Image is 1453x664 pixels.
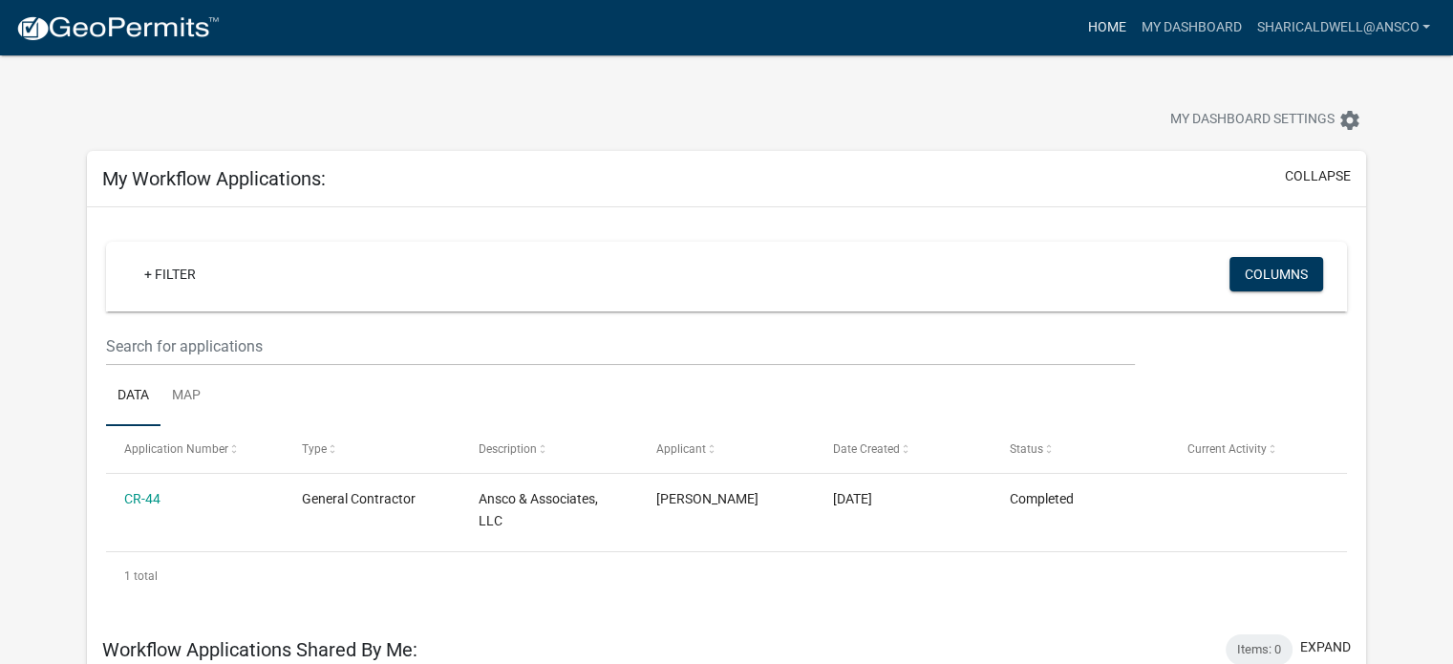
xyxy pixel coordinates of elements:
[1133,10,1249,46] a: My Dashboard
[1229,257,1323,291] button: Columns
[1079,10,1133,46] a: Home
[87,207,1366,618] div: collapse
[102,167,326,190] h5: My Workflow Applications:
[106,426,283,472] datatable-header-cell: Application Number
[460,426,637,472] datatable-header-cell: Description
[1285,166,1351,186] button: collapse
[283,426,459,472] datatable-header-cell: Type
[833,491,872,506] span: 08/08/2025
[1155,101,1377,139] button: My Dashboard Settingssettings
[1187,442,1267,456] span: Current Activity
[1010,491,1074,506] span: Completed
[302,491,416,506] span: General Contractor
[1010,442,1043,456] span: Status
[1338,109,1361,132] i: settings
[106,366,160,427] a: Data
[1170,109,1335,132] span: My Dashboard Settings
[479,442,537,456] span: Description
[992,426,1168,472] datatable-header-cell: Status
[302,442,327,456] span: Type
[102,638,417,661] h5: Workflow Applications Shared By Me:
[637,426,814,472] datatable-header-cell: Applicant
[124,491,160,506] a: CR-44
[106,327,1135,366] input: Search for applications
[1300,637,1351,657] button: expand
[815,426,992,472] datatable-header-cell: Date Created
[124,442,228,456] span: Application Number
[656,491,759,506] span: Shari Caldwell
[1169,426,1346,472] datatable-header-cell: Current Activity
[833,442,900,456] span: Date Created
[656,442,706,456] span: Applicant
[160,366,212,427] a: Map
[129,257,211,291] a: + Filter
[479,491,598,528] span: Ansco & Associates, LLC
[106,552,1347,600] div: 1 total
[1249,10,1438,46] a: sharicaldwell@ansco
